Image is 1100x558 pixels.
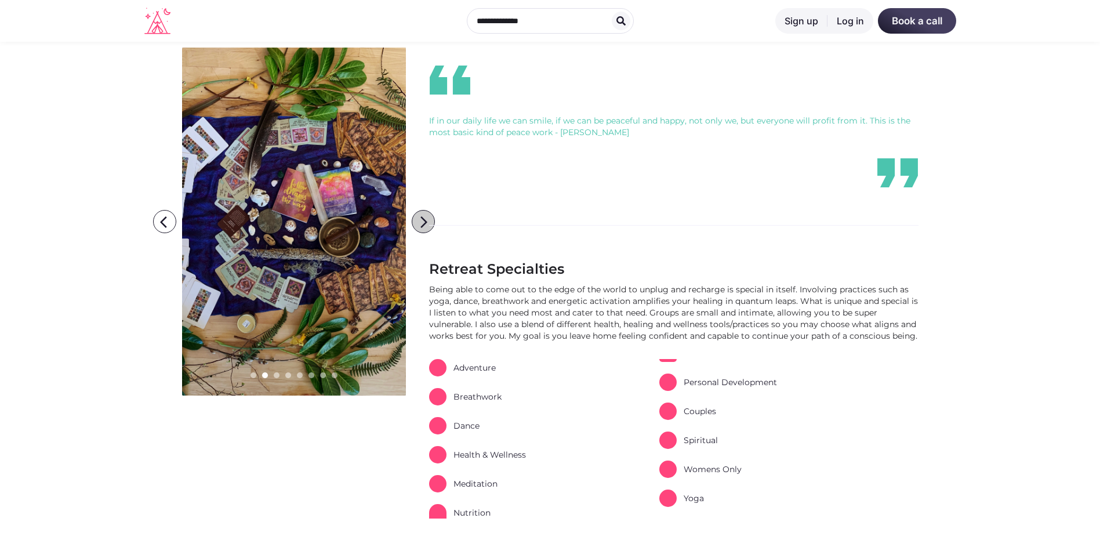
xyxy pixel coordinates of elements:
[415,63,485,97] i: format_quote
[775,8,827,34] a: Sign up
[429,388,502,405] a: Breathwork
[659,432,718,449] a: Spiritual
[878,8,956,34] a: Book a call
[429,417,480,434] a: Dance
[429,446,526,463] a: Health & Wellness
[429,260,919,278] h3: Retreat Specialties
[155,211,179,234] i: arrow_back_ios
[412,211,435,234] i: arrow_forward_ios
[659,374,777,391] a: Personal Development
[429,475,498,492] a: Meditation
[827,8,873,34] a: Log in
[429,115,919,138] div: If in our daily life we can smile, if we can be peaceful and happy, not only we, but everyone wil...
[429,359,496,376] a: Adventure
[429,284,919,342] div: Being able to come out to the edge of the world to unplug and recharge is special in itself. Invo...
[659,490,704,507] a: Yoga
[659,461,742,478] a: Womens Only
[659,403,716,420] a: Couples
[863,155,932,190] i: format_quote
